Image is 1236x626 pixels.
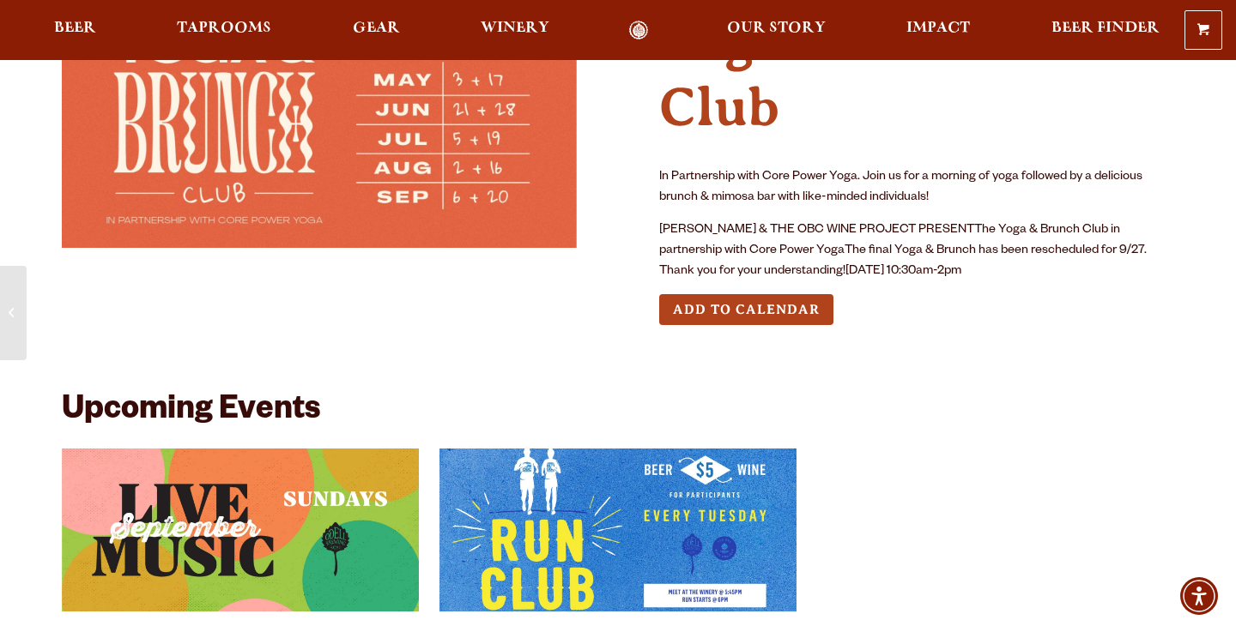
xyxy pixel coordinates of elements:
h2: Upcoming Events [62,394,320,431]
a: Odell Home [607,21,671,40]
span: Our Story [727,21,826,35]
div: Accessibility Menu [1180,577,1218,615]
a: View event details [62,448,419,611]
span: Impact [906,21,970,35]
span: Gear [353,21,400,35]
p: In Partnership with Core Power Yoga. Join us for a morning of yoga followed by a delicious brunch... [659,167,1174,208]
span: Beer [54,21,96,35]
a: View event details [439,448,797,611]
span: Beer Finder [1051,21,1160,35]
a: Our Story [716,21,837,40]
a: Beer Finder [1040,21,1171,40]
a: Beer [43,21,107,40]
a: Impact [895,21,981,40]
span: Taprooms [177,21,271,35]
button: Add to Calendar [659,294,833,326]
a: Winery [470,21,560,40]
h4: Yoga & Brunch Club [659,9,1174,141]
a: Gear [342,21,411,40]
p: [PERSON_NAME] & THE OBC WINE PROJECT PRESENTThe Yoga & Brunch Club in partnership with Core Power... [659,220,1174,282]
a: Taprooms [166,21,282,40]
span: Winery [481,21,549,35]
